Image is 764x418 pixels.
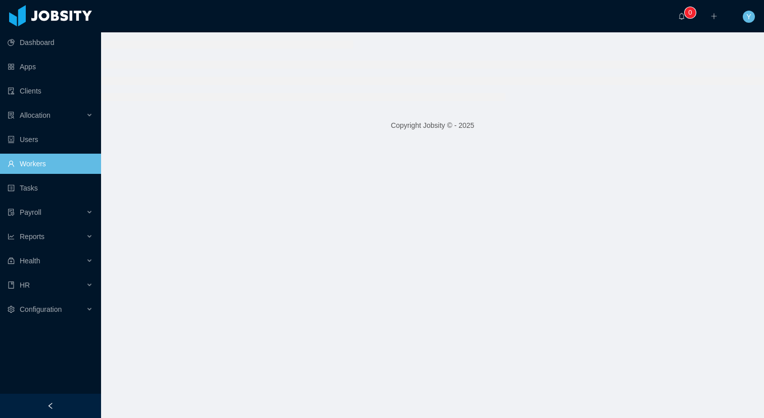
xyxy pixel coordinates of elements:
[8,209,15,216] i: icon: file-protect
[685,8,695,18] sup: 0
[8,81,93,101] a: icon: auditClients
[8,306,15,313] i: icon: setting
[8,178,93,198] a: icon: profileTasks
[8,129,93,150] a: icon: robotUsers
[20,208,41,216] span: Payroll
[20,111,51,119] span: Allocation
[8,154,93,174] a: icon: userWorkers
[20,257,40,265] span: Health
[8,233,15,240] i: icon: line-chart
[20,305,62,313] span: Configuration
[20,233,44,241] span: Reports
[8,57,93,77] a: icon: appstoreApps
[8,112,15,119] i: icon: solution
[8,257,15,264] i: icon: medicine-box
[678,13,685,20] i: icon: bell
[746,11,751,23] span: Y
[8,282,15,289] i: icon: book
[101,108,764,143] footer: Copyright Jobsity © - 2025
[20,281,30,289] span: HR
[8,32,93,53] a: icon: pie-chartDashboard
[710,13,718,20] i: icon: plus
